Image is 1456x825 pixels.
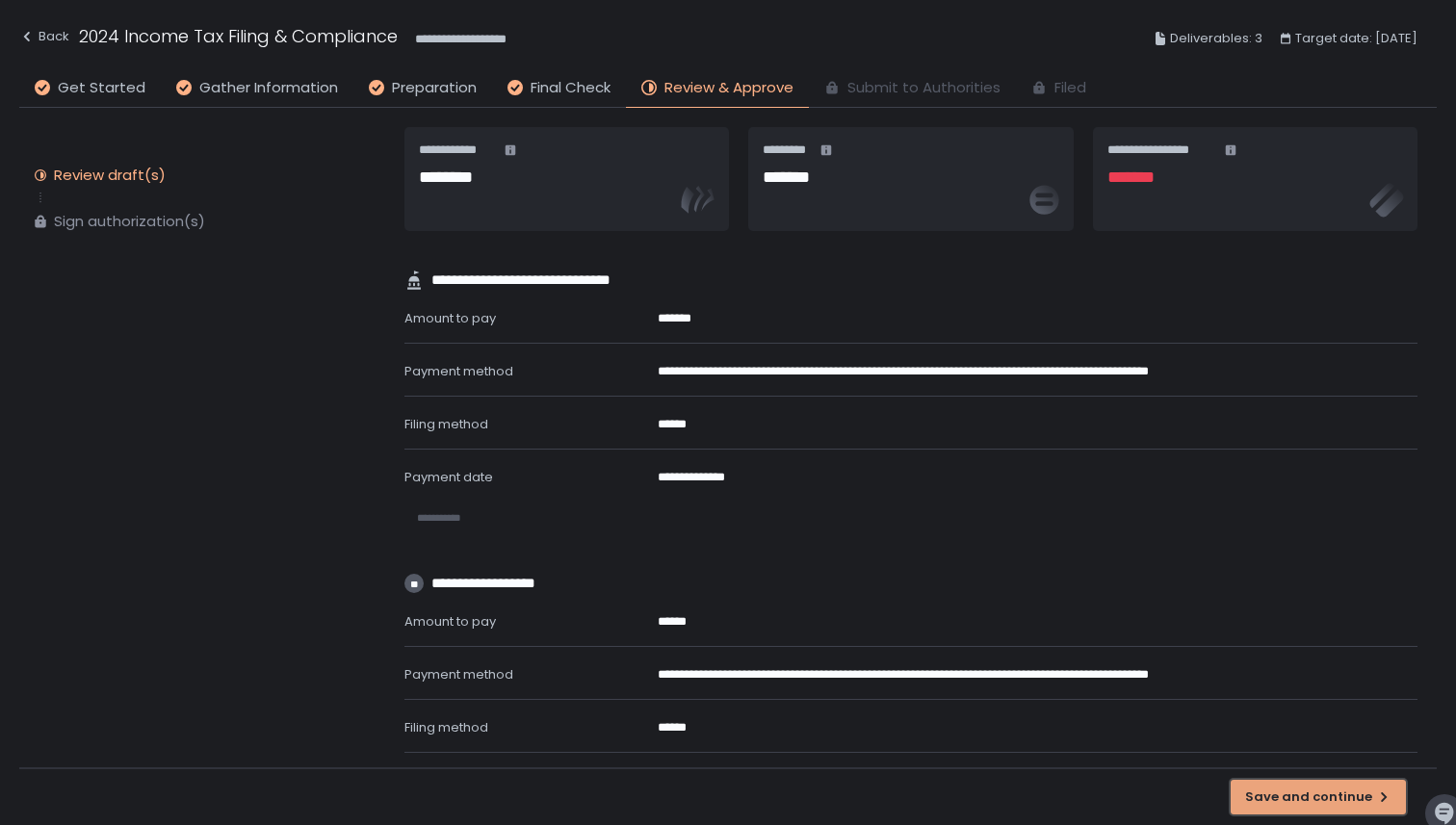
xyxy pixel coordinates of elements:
[19,23,69,55] button: Back
[847,77,1001,99] span: Submit to Authorities
[19,25,69,48] div: Back
[392,77,477,99] span: Preparation
[199,77,338,99] span: Gather Information
[1231,780,1406,814] button: Save and continue
[1245,788,1391,806] div: Save and continue
[1295,27,1417,50] span: Target date: [DATE]
[58,77,145,99] span: Get Started
[404,309,496,327] span: Amount to pay
[404,415,488,433] span: Filing method
[1170,27,1262,50] span: Deliverables: 3
[664,77,793,99] span: Review & Approve
[531,77,611,99] span: Final Check
[404,362,513,380] span: Payment method
[1054,77,1086,99] span: Filed
[79,23,398,49] h1: 2024 Income Tax Filing & Compliance
[54,212,205,231] div: Sign authorization(s)
[404,665,513,683] span: Payment method
[404,612,496,631] span: Amount to pay
[54,166,166,185] div: Review draft(s)
[404,468,493,486] span: Payment date
[404,718,488,736] span: Filing method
